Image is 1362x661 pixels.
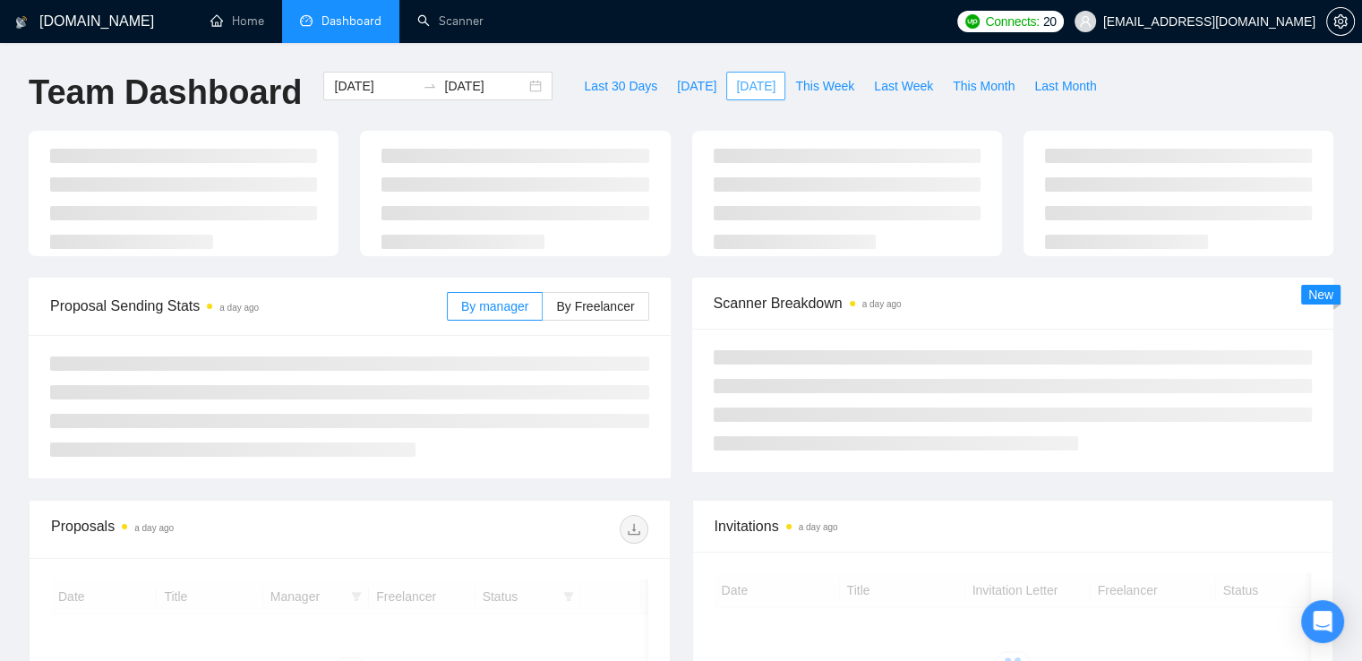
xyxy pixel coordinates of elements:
span: [DATE] [736,76,775,96]
a: setting [1326,14,1355,29]
span: Invitations [715,515,1312,537]
span: Connects: [985,12,1039,31]
button: [DATE] [667,72,726,100]
img: upwork-logo.png [965,14,980,29]
button: [DATE] [726,72,785,100]
a: searchScanner [417,13,484,29]
span: setting [1327,14,1354,29]
span: By Freelancer [556,299,634,313]
input: Start date [334,76,415,96]
span: New [1308,288,1333,302]
input: End date [444,76,526,96]
a: homeHome [210,13,264,29]
button: Last Month [1024,72,1106,100]
span: 20 [1043,12,1057,31]
span: swap-right [423,79,437,93]
time: a day ago [219,303,259,313]
time: a day ago [862,299,902,309]
span: Dashboard [321,13,381,29]
div: Open Intercom Messenger [1301,600,1344,643]
button: Last 30 Days [574,72,667,100]
span: user [1079,15,1092,28]
button: setting [1326,7,1355,36]
img: logo [15,8,28,37]
h1: Team Dashboard [29,72,302,114]
span: This Week [795,76,854,96]
span: Last 30 Days [584,76,657,96]
button: Last Week [864,72,943,100]
span: Last Week [874,76,933,96]
button: This Month [943,72,1024,100]
time: a day ago [134,523,174,533]
span: [DATE] [677,76,716,96]
span: This Month [953,76,1015,96]
span: Last Month [1034,76,1096,96]
button: This Week [785,72,864,100]
div: Proposals [51,515,349,544]
span: By manager [461,299,528,313]
span: Proposal Sending Stats [50,295,447,317]
span: Scanner Breakdown [714,292,1313,314]
span: dashboard [300,14,313,27]
span: to [423,79,437,93]
time: a day ago [799,522,838,532]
